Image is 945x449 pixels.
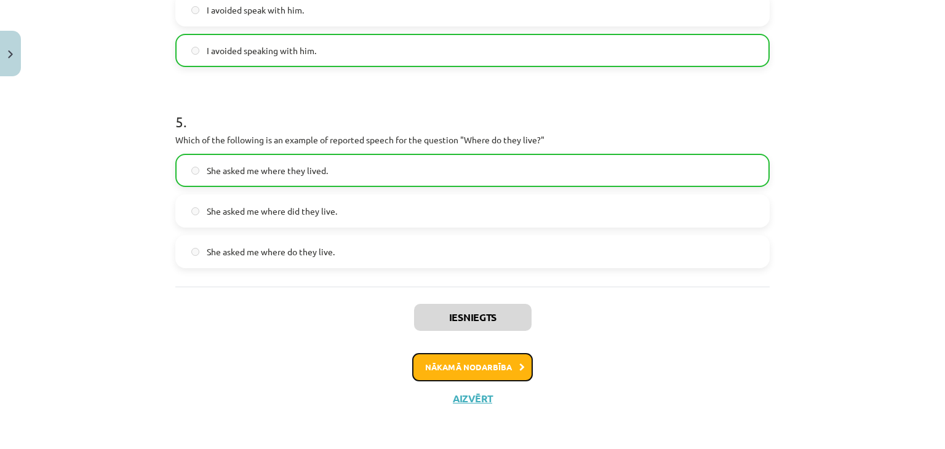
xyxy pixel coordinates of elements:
[191,167,199,175] input: She asked me where they lived.
[191,207,199,215] input: She asked me where did they live.
[207,4,304,17] span: I avoided speak with him.
[191,6,199,14] input: I avoided speak with him.
[449,392,496,405] button: Aizvērt
[191,248,199,256] input: She asked me where do they live.
[412,353,533,381] button: Nākamā nodarbība
[414,304,532,331] button: Iesniegts
[191,47,199,55] input: I avoided speaking with him.
[207,44,316,57] span: I avoided speaking with him.
[207,245,335,258] span: She asked me where do they live.
[8,50,13,58] img: icon-close-lesson-0947bae3869378f0d4975bcd49f059093ad1ed9edebbc8119c70593378902aed.svg
[207,164,328,177] span: She asked me where they lived.
[175,133,770,146] p: Which of the following is an example of reported speech for the question "Where do they live?"
[175,92,770,130] h1: 5 .
[207,205,337,218] span: She asked me where did they live.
